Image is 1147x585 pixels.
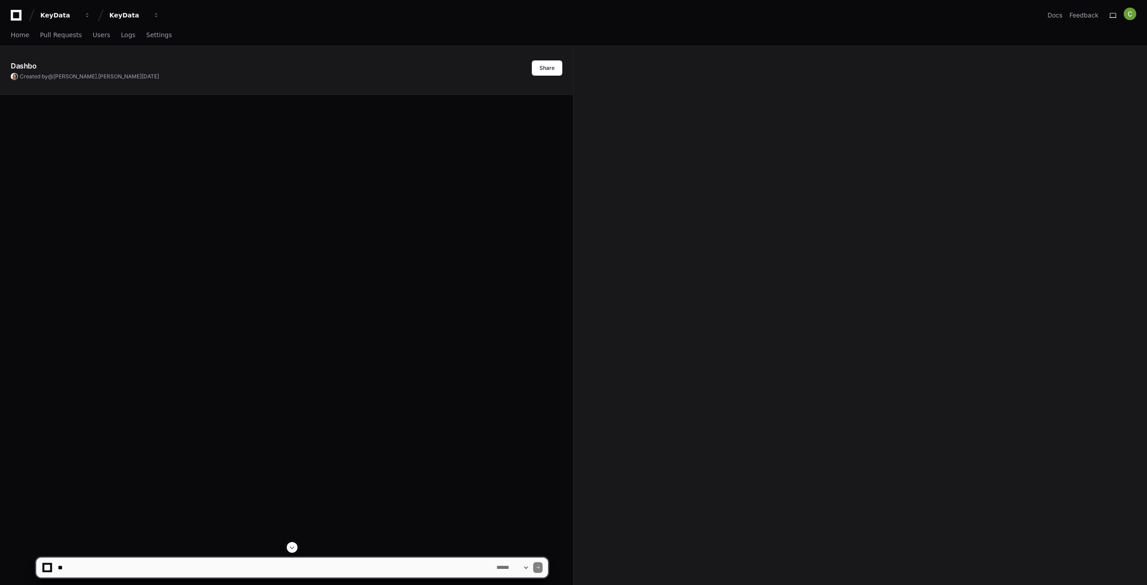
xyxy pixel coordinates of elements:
[93,32,110,38] span: Users
[37,7,94,23] button: KeyData
[53,73,142,80] span: [PERSON_NAME].[PERSON_NAME]
[1069,11,1099,20] button: Feedback
[40,32,82,38] span: Pull Requests
[146,25,172,46] a: Settings
[532,60,562,76] button: Share
[1048,11,1062,20] a: Docs
[40,11,79,20] div: KeyData
[121,32,135,38] span: Logs
[106,7,163,23] button: KeyData
[11,73,18,80] img: ACg8ocLxjWwHaTxEAox3-XWut-danNeJNGcmSgkd_pWXDZ2crxYdQKg=s96-c
[146,32,172,38] span: Settings
[11,61,37,70] app-text-character-animate: Dashbo
[93,25,110,46] a: Users
[142,73,159,80] span: [DATE]
[1124,8,1136,20] img: ACg8ocIMhgArYgx6ZSQUNXU5thzs6UsPf9rb_9nFAWwzqr8JC4dkNA=s96-c
[11,25,29,46] a: Home
[48,73,53,80] span: @
[40,25,82,46] a: Pull Requests
[121,25,135,46] a: Logs
[20,73,159,80] span: Created by
[109,11,148,20] div: KeyData
[11,32,29,38] span: Home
